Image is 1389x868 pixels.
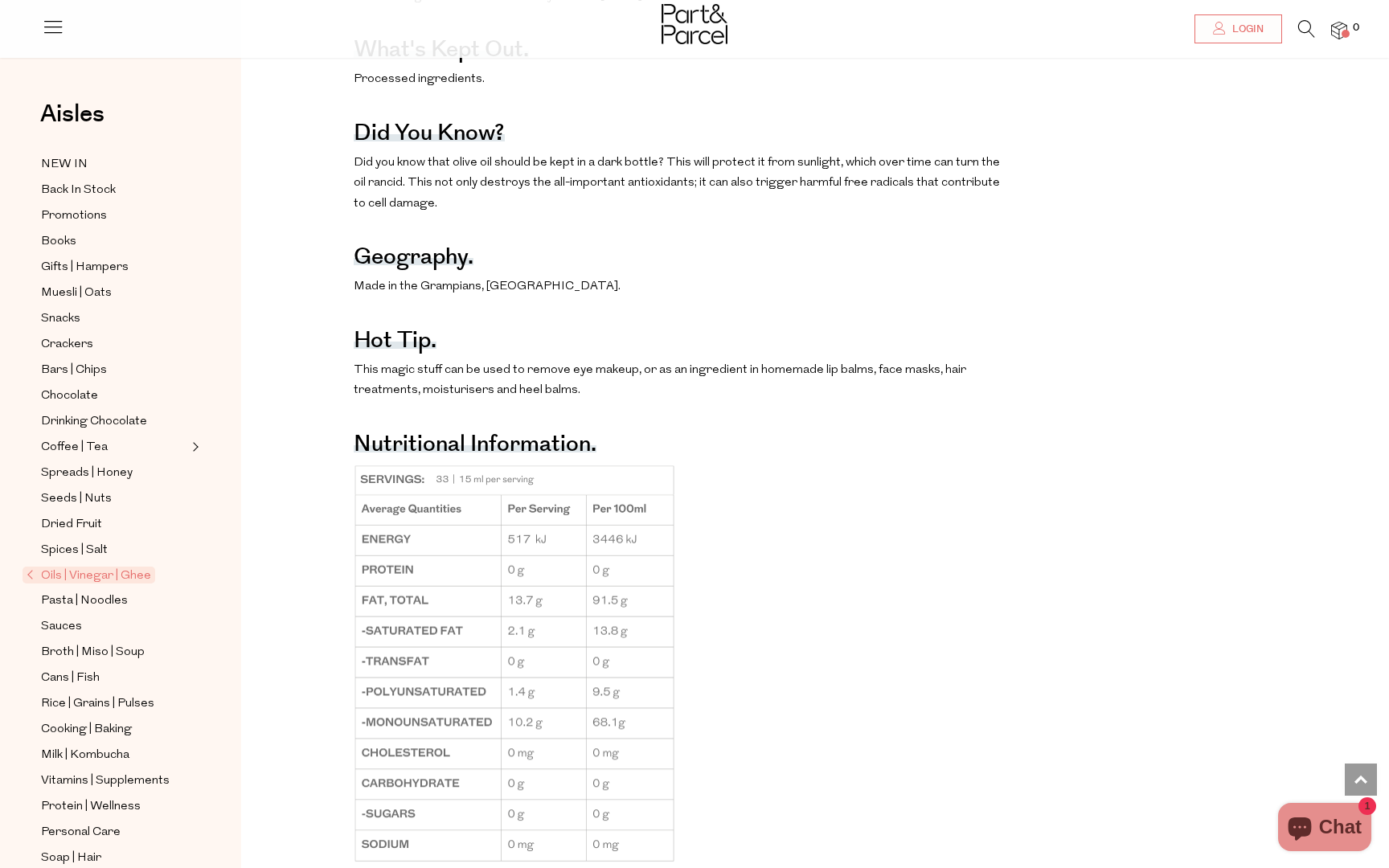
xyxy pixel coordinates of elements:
span: Back In Stock [41,181,116,200]
span: Crackers [41,335,93,354]
a: Gifts | Hampers [41,257,187,277]
span: Gifts | Hampers [41,258,129,277]
span: Muesli | Oats [41,284,112,303]
a: Books [41,231,187,252]
a: Muesli | Oats [41,283,187,303]
button: Expand/Collapse Coffee | Tea [188,437,199,457]
a: Seeds | Nuts [41,489,187,509]
span: Oils | Vinegar | Ghee [23,567,155,583]
span: Protein | Wellness [41,797,141,817]
a: Bars | Chips [41,360,187,380]
a: NEW IN [41,154,187,174]
img: Part&Parcel [662,4,727,44]
a: Drinking Chocolate [41,411,187,432]
span: Seeds | Nuts [41,489,112,509]
a: Rice | Grains | Pulses [41,694,187,714]
span: Spreads | Honey [41,464,133,483]
span: Vitamins | Supplements [41,772,170,791]
a: Broth | Miso | Soup [41,642,187,662]
a: Coffee | Tea [41,437,187,457]
span: Soap | Hair [41,849,101,868]
p: Did you know that olive oil should be kept in a dark bottle? This will protect it from sunlight, ... [354,153,1005,215]
span: Books [41,232,76,252]
span: Coffee | Tea [41,438,108,457]
span: Chocolate [41,387,98,406]
span: Cans | Fish [41,669,100,688]
a: Crackers [41,334,187,354]
a: Back In Stock [41,180,187,200]
span: NEW IN [41,155,88,174]
span: 0 [1349,21,1363,35]
span: Login [1228,23,1264,36]
p: Made in the Grampians, [GEOGRAPHIC_DATA]. [354,276,1005,297]
a: Personal Care [41,822,187,842]
h4: Nutritional Information. [354,441,596,452]
span: Spices | Salt [41,541,108,560]
a: Sauces [41,616,187,637]
h4: Hot tip. [354,338,436,349]
span: Promotions [41,207,107,226]
p: This magic stuff can be used to remove eye makeup, or as an ingredient in homemade lip balms, fac... [354,360,1005,401]
p: Processed ingredients. [354,69,1005,90]
a: Snacks [41,309,187,329]
h4: Did you know? [354,130,505,141]
a: Pasta | Noodles [41,591,187,611]
span: Milk | Kombucha [41,746,129,765]
a: Soap | Hair [41,848,187,868]
a: Cooking | Baking [41,719,187,739]
inbox-online-store-chat: Shopify online store chat [1273,803,1376,855]
span: Dried Fruit [41,515,102,534]
span: Pasta | Noodles [41,592,128,611]
h4: Geography. [354,254,473,265]
span: Snacks [41,309,80,329]
a: Dried Fruit [41,514,187,534]
h4: What's kept out. [354,47,529,58]
span: Cooking | Baking [41,720,132,739]
span: Personal Care [41,823,121,842]
a: Spices | Salt [41,540,187,560]
span: Aisles [40,96,104,132]
a: Milk | Kombucha [41,745,187,765]
a: Protein | Wellness [41,796,187,817]
span: Sauces [41,617,82,637]
a: 0 [1331,22,1347,39]
span: Drinking Chocolate [41,412,147,432]
a: Promotions [41,206,187,226]
a: Aisles [40,102,104,142]
a: Chocolate [41,386,187,406]
a: Oils | Vinegar | Ghee [27,566,187,585]
span: Rice | Grains | Pulses [41,694,154,714]
a: Cans | Fish [41,668,187,688]
a: Login [1194,14,1282,43]
span: Bars | Chips [41,361,107,380]
span: Broth | Miso | Soup [41,643,145,662]
a: Vitamins | Supplements [41,771,187,791]
a: Spreads | Honey [41,463,187,483]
